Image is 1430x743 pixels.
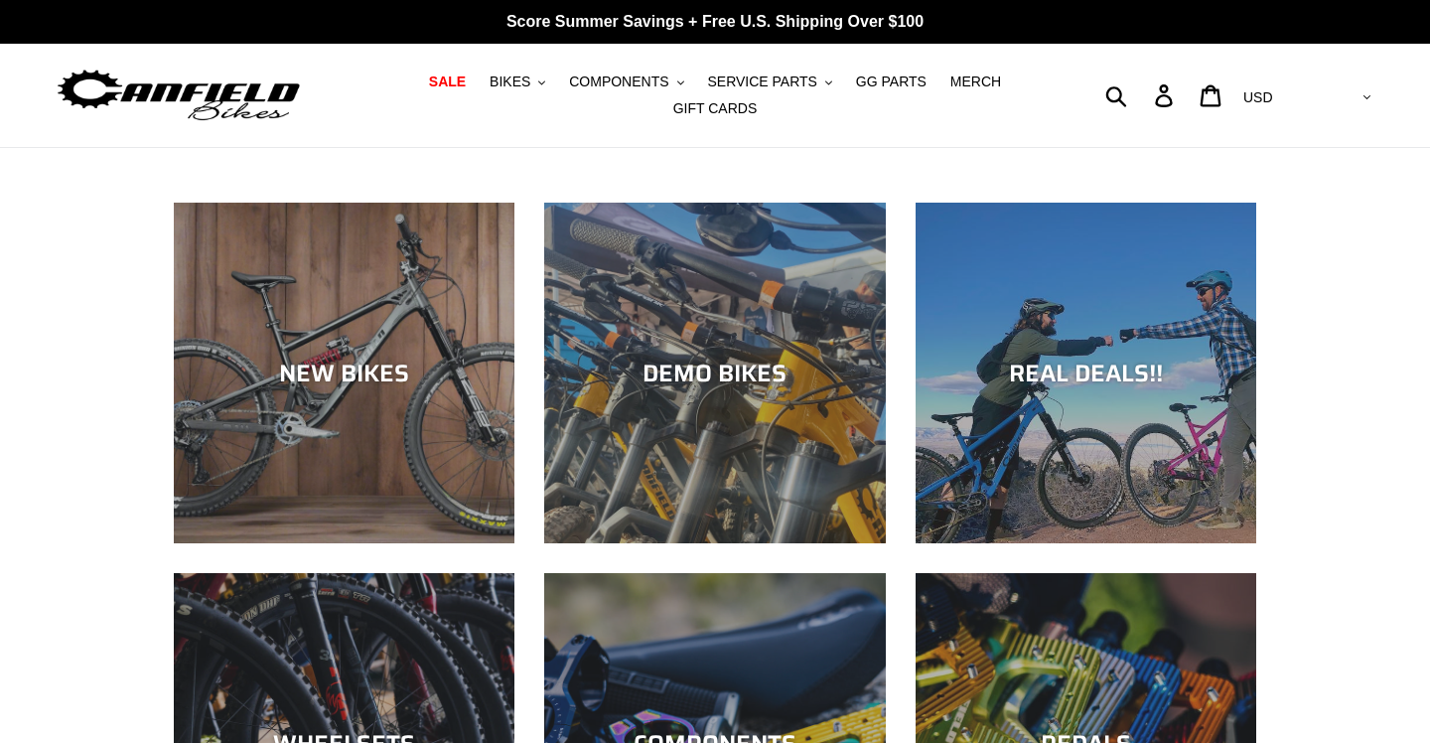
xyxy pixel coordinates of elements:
div: DEMO BIKES [544,359,885,387]
button: COMPONENTS [559,69,693,95]
a: SALE [419,69,476,95]
a: GIFT CARDS [663,95,768,122]
span: BIKES [490,74,530,90]
a: MERCH [940,69,1011,95]
span: GG PARTS [856,74,927,90]
a: DEMO BIKES [544,203,885,543]
button: SERVICE PARTS [697,69,841,95]
span: GIFT CARDS [673,100,758,117]
button: BIKES [480,69,555,95]
a: REAL DEALS!! [916,203,1256,543]
span: MERCH [950,74,1001,90]
div: REAL DEALS!! [916,359,1256,387]
input: Search [1116,74,1167,117]
span: SALE [429,74,466,90]
span: COMPONENTS [569,74,668,90]
a: NEW BIKES [174,203,514,543]
span: SERVICE PARTS [707,74,816,90]
div: NEW BIKES [174,359,514,387]
a: GG PARTS [846,69,936,95]
img: Canfield Bikes [55,65,303,127]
